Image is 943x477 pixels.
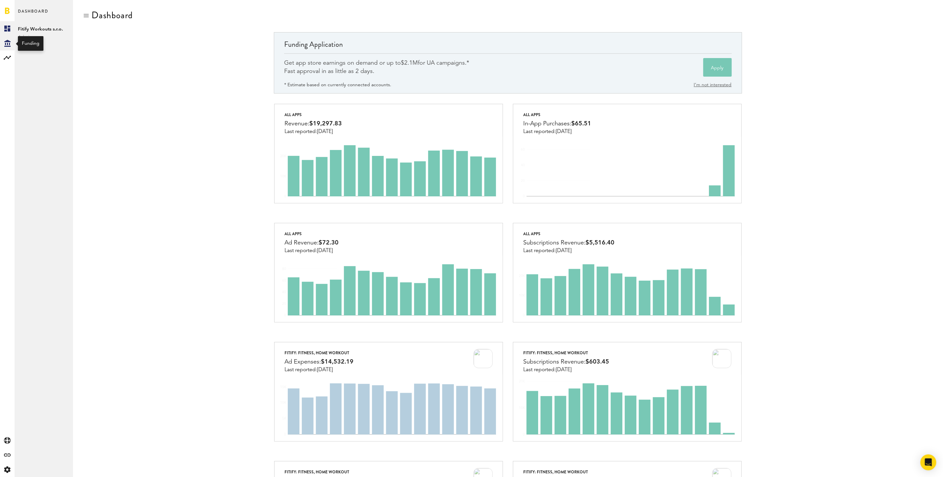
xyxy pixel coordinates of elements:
div: Last reported: [284,367,353,373]
text: 5K [282,417,286,420]
div: Open Intercom Messenger [920,454,936,470]
span: $14,532.19 [321,359,353,365]
span: [DATE] [556,129,572,134]
span: $72.30 [319,240,339,246]
img: GKQ0lxyB1AI6CGgaFdObZCInOusR_-f8o0tcq59SB9qryfoxTBwUNUsZW5muGc9B2Q [712,349,731,368]
text: 0 [284,314,286,317]
div: All apps [523,111,591,119]
div: Revenue: [284,119,342,129]
text: 20 [521,179,525,182]
div: Subscriptions Revenue: [523,238,614,248]
text: 0 [284,195,286,198]
text: 20 [282,302,286,306]
div: All apps [523,230,614,238]
div: Ad Revenue: [284,238,339,248]
span: [DATE] [317,248,333,253]
div: Fitify: Fitness, Home Workout [523,468,602,476]
span: [DATE] [317,129,333,134]
div: * Estimate based on currently connected accounts. [284,81,391,89]
span: $603.45 [586,359,609,365]
div: Last reported: [523,248,614,254]
span: Fitify Workouts s.r.o. [18,25,70,33]
div: Dashboard [92,10,133,21]
span: Support [14,5,38,11]
div: Last reported: [523,367,609,373]
div: Last reported: [284,248,339,254]
div: Last reported: [523,129,591,135]
span: $65.51 [571,121,591,127]
div: Funding Application [284,39,731,53]
text: 80 [282,267,286,271]
span: [DATE] [556,367,572,373]
text: 0 [523,195,525,198]
div: In-App Purchases: [523,119,591,129]
text: 20K [519,274,525,278]
div: Fitify: Fitness, Home Workout [523,349,609,357]
span: $19,297.83 [309,121,342,127]
span: Admin [18,33,70,41]
span: $5,516.40 [586,240,614,246]
text: 60 [282,279,286,282]
span: [DATE] [556,248,572,253]
div: Last reported: [284,129,342,135]
a: I’m not interested [694,83,732,87]
span: [DATE] [317,367,333,373]
text: 10K [280,175,286,178]
div: Funding [22,40,39,47]
text: 15K [280,385,286,389]
text: 0 [523,433,525,436]
text: 40 [282,291,286,294]
text: 40 [521,164,525,167]
text: 20K [280,155,286,158]
div: Subscriptions Revenue: [523,357,609,367]
text: 10K [519,406,525,410]
div: Get app store earnings on demand or up to for UA campaigns.* Fast approval in as little as 2 days. [284,59,469,76]
div: Fitify: Fitness, Home Workout [284,468,349,476]
button: Apply [703,58,732,77]
div: Ad Expenses: [284,357,353,367]
div: Fitify: Fitness, Home Workout [284,349,353,357]
img: GKQ0lxyB1AI6CGgaFdObZCInOusR_-f8o0tcq59SB9qryfoxTBwUNUsZW5muGc9B2Q [473,349,493,368]
text: 60 [521,148,525,151]
div: All apps [284,111,342,119]
div: All apps [284,230,339,238]
text: 10K [519,294,525,297]
text: 10K [280,401,286,404]
text: 20K [519,380,525,383]
span: Dashboard [18,7,48,21]
text: 0 [523,314,525,317]
span: $2.1M [401,60,418,66]
text: 0 [284,433,286,436]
